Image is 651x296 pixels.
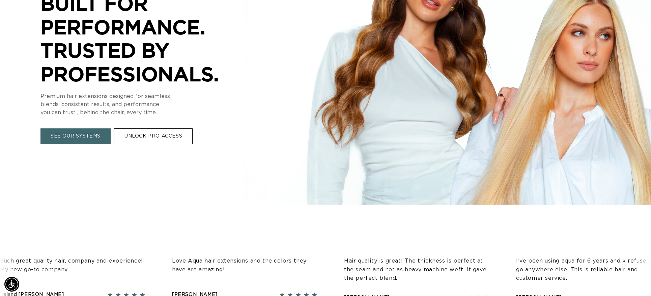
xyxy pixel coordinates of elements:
iframe: Chat Widget [617,264,651,296]
p: I’ve been using aqua for 6 years and k refuse to go anywhere else. This is reliable hair and cust... [435,257,580,283]
p: blends, consistent results, and performance [40,101,243,109]
div: Accessibility Menu [4,277,19,292]
a: SEE OUR SYSTEMS [40,129,111,145]
p: Love Aqua hair extensions and the colors they have are amazing! [91,257,236,274]
p: Premium hair extensions designed for seamless [40,93,243,101]
a: UNLOCK PRO ACCESS [114,129,193,145]
p: you can trust , behind the chair, every time. [40,109,243,117]
p: Hair quality is great! The thickness is perfect at the seam and not as heavy machine weft. It gav... [263,257,408,283]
